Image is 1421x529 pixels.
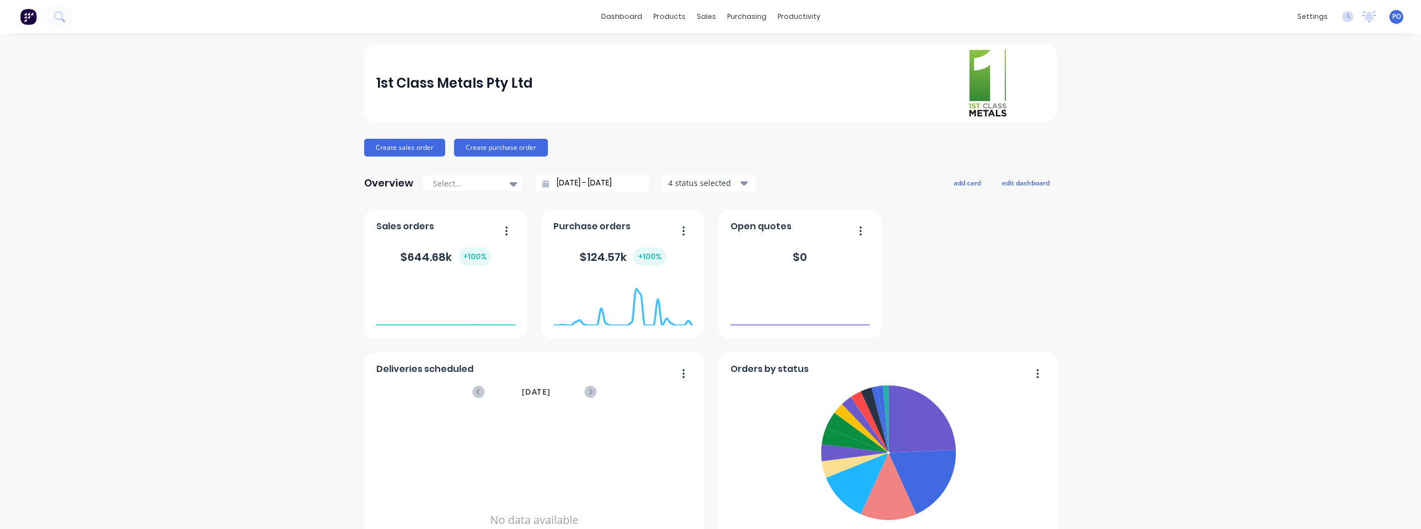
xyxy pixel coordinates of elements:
[553,220,631,233] span: Purchase orders
[772,8,826,25] div: productivity
[364,139,445,157] button: Create sales order
[20,8,37,25] img: Factory
[633,248,666,266] div: + 100 %
[662,175,757,192] button: 4 status selected
[648,8,691,25] div: products
[793,249,807,265] div: $ 0
[522,386,551,398] span: [DATE]
[1392,12,1401,22] span: PO
[668,177,738,189] div: 4 status selected
[376,220,434,233] span: Sales orders
[722,8,772,25] div: purchasing
[454,139,548,157] button: Create purchase order
[364,172,414,194] div: Overview
[458,248,491,266] div: + 100 %
[1292,8,1333,25] div: settings
[946,175,988,190] button: add card
[967,48,1008,119] img: 1st Class Metals Pty Ltd
[995,175,1057,190] button: edit dashboard
[400,248,491,266] div: $ 644.68k
[730,220,792,233] span: Open quotes
[580,248,666,266] div: $ 124.57k
[596,8,648,25] a: dashboard
[691,8,722,25] div: sales
[376,72,533,94] div: 1st Class Metals Pty Ltd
